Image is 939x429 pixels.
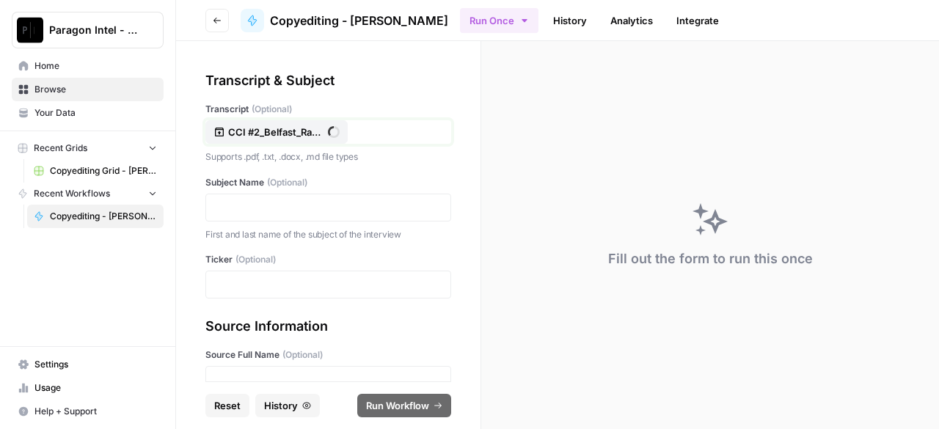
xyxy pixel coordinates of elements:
[252,103,292,116] span: (Optional)
[264,398,298,413] span: History
[267,176,307,189] span: (Optional)
[460,8,538,33] button: Run Once
[34,106,157,120] span: Your Data
[34,358,157,371] span: Settings
[357,394,451,417] button: Run Workflow
[50,164,157,177] span: Copyediting Grid - [PERSON_NAME]
[270,12,448,29] span: Copyediting - [PERSON_NAME]
[34,405,157,418] span: Help + Support
[228,125,322,139] p: CCI #2_Belfast_Raw Transcript.docx
[544,9,596,32] a: History
[17,17,43,43] img: Paragon Intel - Copyediting Logo
[12,376,164,400] a: Usage
[205,253,451,266] label: Ticker
[205,227,451,242] p: First and last name of the subject of the interview
[668,9,728,32] a: Integrate
[214,398,241,413] span: Reset
[602,9,662,32] a: Analytics
[205,103,451,116] label: Transcript
[12,101,164,125] a: Your Data
[255,394,320,417] button: History
[34,381,157,395] span: Usage
[12,137,164,159] button: Recent Grids
[12,353,164,376] a: Settings
[205,176,451,189] label: Subject Name
[608,249,813,269] div: Fill out the form to run this once
[205,150,451,164] p: Supports .pdf, .txt, .docx, .md file types
[49,23,138,37] span: Paragon Intel - Copyediting
[27,205,164,228] a: Copyediting - [PERSON_NAME]
[12,78,164,101] a: Browse
[12,12,164,48] button: Workspace: Paragon Intel - Copyediting
[12,400,164,423] button: Help + Support
[27,159,164,183] a: Copyediting Grid - [PERSON_NAME]
[241,9,448,32] a: Copyediting - [PERSON_NAME]
[50,210,157,223] span: Copyediting - [PERSON_NAME]
[205,394,249,417] button: Reset
[366,398,429,413] span: Run Workflow
[205,70,451,91] div: Transcript & Subject
[282,348,323,362] span: (Optional)
[205,120,348,144] button: CCI #2_Belfast_Raw Transcript.docx
[12,183,164,205] button: Recent Workflows
[12,54,164,78] a: Home
[34,187,110,200] span: Recent Workflows
[205,348,451,362] label: Source Full Name
[235,253,276,266] span: (Optional)
[34,83,157,96] span: Browse
[205,316,451,337] div: Source Information
[34,142,87,155] span: Recent Grids
[34,59,157,73] span: Home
